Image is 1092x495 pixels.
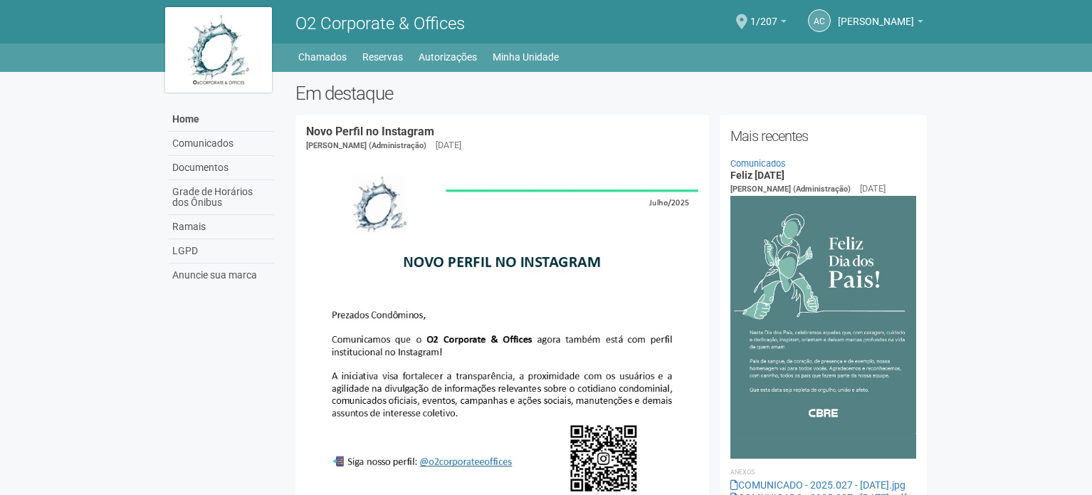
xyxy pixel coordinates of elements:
[169,264,274,287] a: Anuncie sua marca
[730,170,784,181] a: Feliz [DATE]
[730,184,851,194] span: [PERSON_NAME] (Administração)
[730,466,916,479] li: Anexos
[750,18,787,29] a: 1/207
[298,47,347,67] a: Chamados
[493,47,559,67] a: Minha Unidade
[750,2,777,27] span: 1/207
[838,18,923,29] a: [PERSON_NAME]
[838,2,914,27] span: Andréa Cunha
[295,14,465,33] span: O2 Corporate & Offices
[306,125,434,138] a: Novo Perfil no Instagram
[306,141,426,150] span: [PERSON_NAME] (Administração)
[165,7,272,93] img: logo.jpg
[362,47,403,67] a: Reservas
[860,182,886,195] div: [DATE]
[730,158,786,169] a: Comunicados
[730,196,916,459] img: COMUNICADO%20-%202025.027%20-%20Dia%20dos%20Pais.jpg
[436,139,461,152] div: [DATE]
[419,47,477,67] a: Autorizações
[169,180,274,215] a: Grade de Horários dos Ônibus
[808,9,831,32] a: AC
[169,108,274,132] a: Home
[295,83,927,104] h2: Em destaque
[730,125,916,147] h2: Mais recentes
[169,239,274,264] a: LGPD
[730,479,905,491] a: COMUNICADO - 2025.027 - [DATE].jpg
[169,156,274,180] a: Documentos
[169,215,274,239] a: Ramais
[169,132,274,156] a: Comunicados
